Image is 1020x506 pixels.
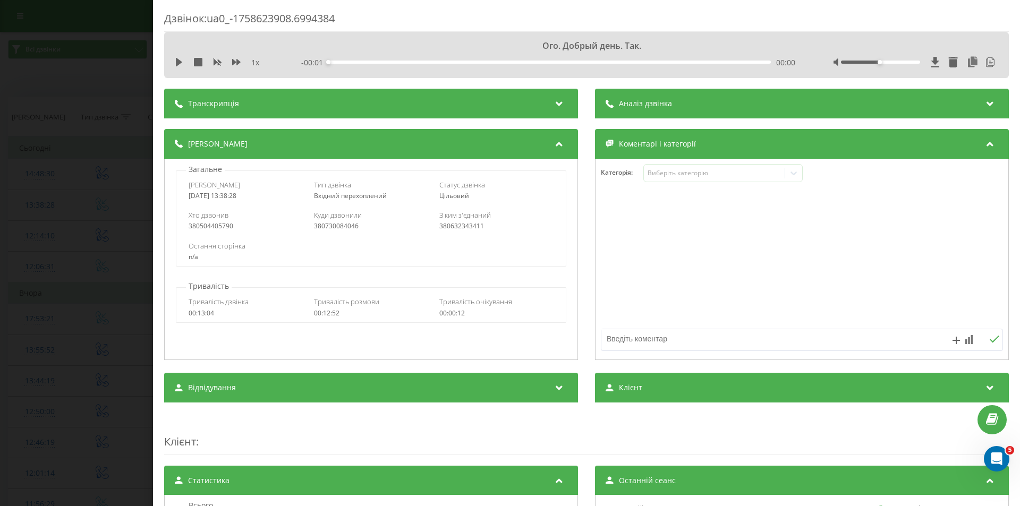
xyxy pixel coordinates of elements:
span: 1 x [251,57,259,68]
div: Виберіть категорію [648,169,780,177]
span: Клієнт [619,382,642,393]
span: Аналіз дзвінка [619,98,672,109]
h4: Категорія : [601,169,643,176]
span: 00:00 [776,57,795,68]
div: Ого. Добрый день. Так. [255,40,918,52]
span: 5 [1006,446,1014,454]
p: Загальне [186,164,225,175]
div: Дзвінок : ua0_-1758623908.6994384 [164,11,1009,32]
span: [PERSON_NAME] [189,180,240,190]
div: : [164,413,1009,455]
span: Тривалість розмови [314,297,379,306]
span: Статистика [188,475,229,486]
div: 00:00:12 [439,310,554,317]
span: Транскрипція [188,98,239,109]
div: [DATE] 13:38:28 [189,192,303,200]
span: Хто дзвонив [189,210,228,220]
span: Куди дзвонили [314,210,362,220]
span: - 00:01 [301,57,328,68]
div: Accessibility label [326,60,330,64]
div: 380730084046 [314,222,428,230]
p: Тривалість [186,281,232,291]
span: Клієнт [164,434,196,449]
span: Вхідний перехоплений [314,191,387,200]
div: 380632343411 [439,222,554,230]
div: 380504405790 [189,222,303,230]
div: n/a [189,253,553,261]
span: Статус дзвінка [439,180,485,190]
span: Тривалість очікування [439,297,512,306]
span: [PERSON_NAME] [188,139,248,149]
span: Остання сторінка [189,241,245,251]
span: З ким з'єднаний [439,210,491,220]
iframe: Intercom live chat [984,446,1009,471]
div: 00:12:52 [314,310,428,317]
span: Тип дзвінка [314,180,351,190]
span: Цільовий [439,191,469,200]
span: Коментарі і категорії [619,139,696,149]
div: 00:13:04 [189,310,303,317]
span: Тривалість дзвінка [189,297,249,306]
div: Accessibility label [878,60,882,64]
span: Відвідування [188,382,236,393]
span: Останній сеанс [619,475,676,486]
